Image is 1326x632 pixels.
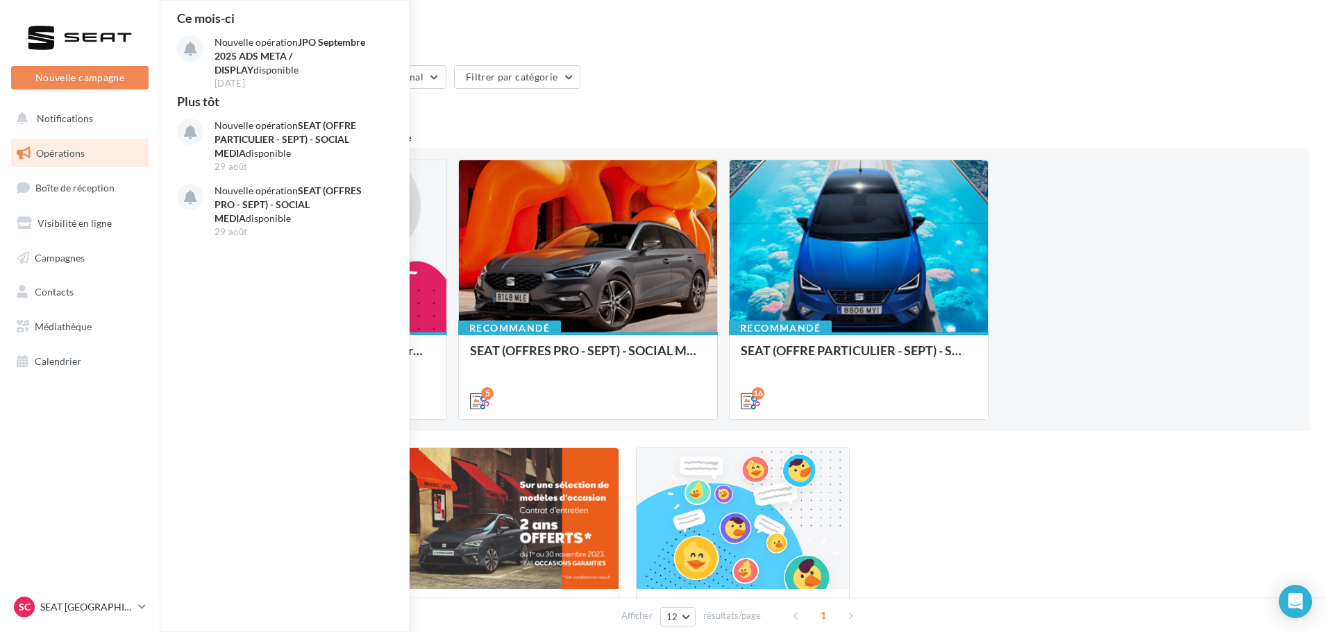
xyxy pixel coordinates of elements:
[8,312,151,341] a: Médiathèque
[36,147,85,159] span: Opérations
[11,66,149,89] button: Nouvelle campagne
[35,355,81,367] span: Calendrier
[8,139,151,168] a: Opérations
[8,104,146,133] button: Notifications
[454,65,580,89] button: Filtrer par catégorie
[458,321,561,336] div: Recommandé
[621,609,653,622] span: Afficher
[8,209,151,238] a: Visibilité en ligne
[176,132,1309,143] div: 3 opérations recommandées par votre enseigne
[660,607,696,626] button: 12
[470,343,706,371] div: SEAT (OFFRES PRO - SEPT) - SOCIAL MEDIA
[752,387,764,400] div: 16
[19,600,31,614] span: SC
[812,604,834,626] span: 1
[703,609,761,622] span: résultats/page
[8,244,151,273] a: Campagnes
[176,22,1309,43] div: Opérations marketing
[40,600,133,614] p: SEAT [GEOGRAPHIC_DATA]
[35,321,92,332] span: Médiathèque
[729,321,832,336] div: Recommandé
[481,387,494,400] div: 5
[35,251,85,263] span: Campagnes
[8,347,151,376] a: Calendrier
[8,277,151,307] a: Contacts
[35,182,115,194] span: Boîte de réception
[37,217,112,229] span: Visibilité en ligne
[11,594,149,620] a: SC SEAT [GEOGRAPHIC_DATA]
[666,611,678,622] span: 12
[8,173,151,203] a: Boîte de réception
[37,112,93,124] span: Notifications
[741,343,977,371] div: SEAT (OFFRE PARTICULIER - SEPT) - SOCIAL MEDIA
[35,286,74,298] span: Contacts
[1279,585,1312,618] div: Open Intercom Messenger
